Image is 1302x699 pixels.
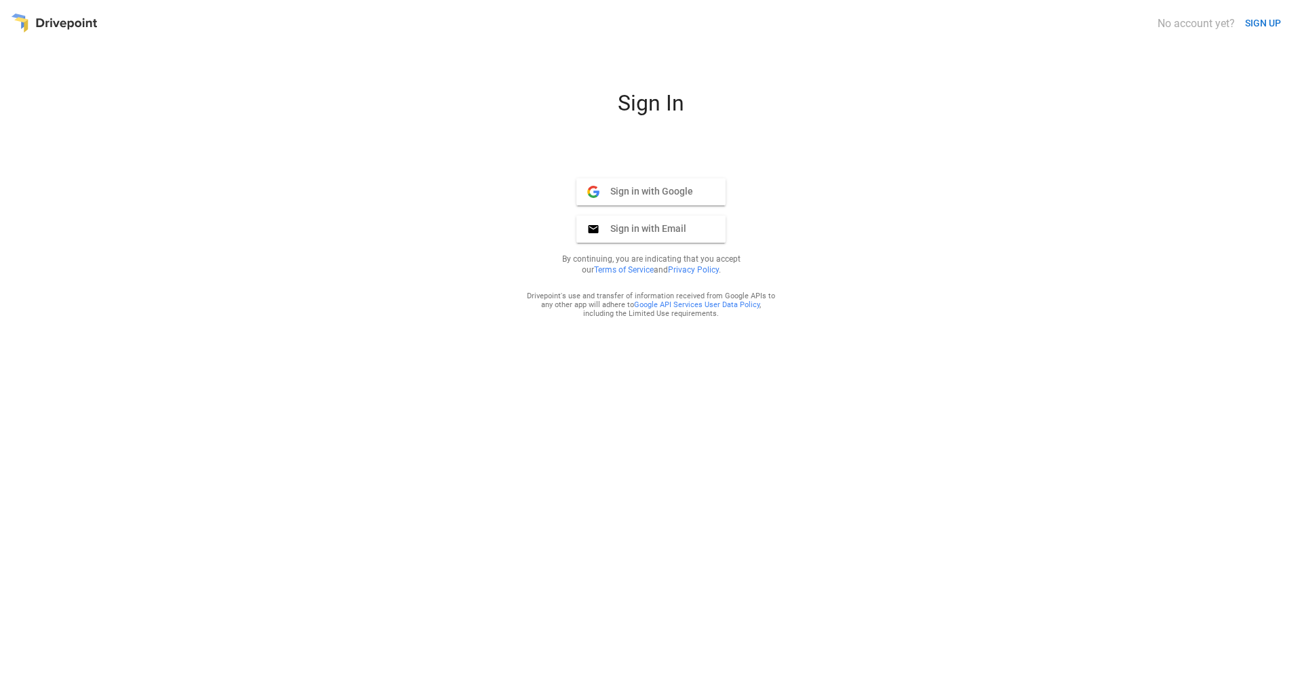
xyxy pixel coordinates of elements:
a: Google API Services User Data Policy [634,300,759,309]
div: Sign In [488,90,814,127]
div: Drivepoint's use and transfer of information received from Google APIs to any other app will adhe... [526,292,776,318]
a: Terms of Service [594,265,654,275]
p: By continuing, you are indicating that you accept our and . [545,254,757,275]
button: Sign in with Google [576,178,726,205]
span: Sign in with Email [599,222,686,235]
button: Sign in with Email [576,216,726,243]
a: Privacy Policy [668,265,719,275]
span: Sign in with Google [599,185,693,197]
div: No account yet? [1158,17,1235,30]
button: SIGN UP [1240,11,1286,36]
